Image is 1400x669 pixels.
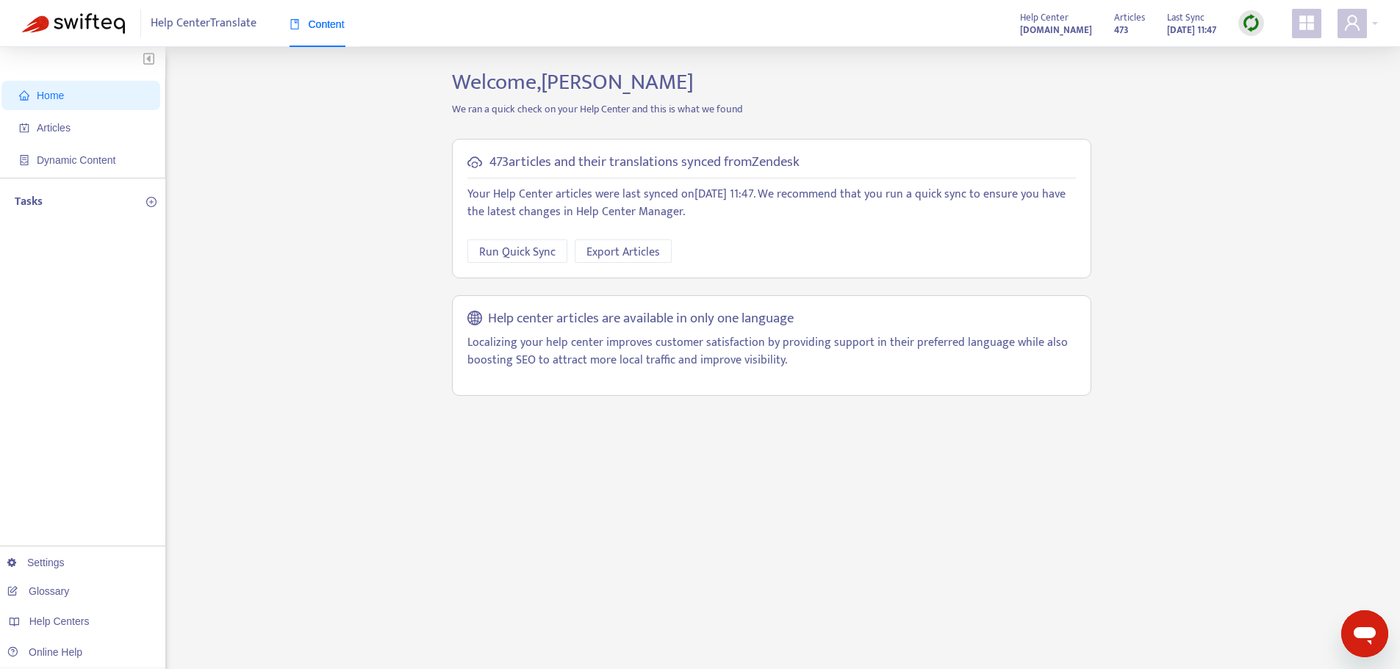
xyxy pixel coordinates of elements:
[1167,22,1216,38] strong: [DATE] 11:47
[489,154,800,171] h5: 473 articles and their translations synced from Zendesk
[146,197,157,207] span: plus-circle
[151,10,256,37] span: Help Center Translate
[22,13,125,34] img: Swifteq
[1167,10,1205,26] span: Last Sync
[7,585,69,597] a: Glossary
[7,646,82,658] a: Online Help
[1114,22,1129,38] strong: 473
[467,155,482,170] span: cloud-sync
[467,239,567,263] button: Run Quick Sync
[19,155,29,165] span: container
[575,239,672,263] button: Export Articles
[37,154,115,166] span: Dynamic Content
[15,193,43,211] p: Tasks
[1020,22,1092,38] strong: [DOMAIN_NAME]
[19,90,29,101] span: home
[1020,10,1069,26] span: Help Center
[1242,14,1260,32] img: sync.dc5367851b00ba804db3.png
[37,90,64,101] span: Home
[29,615,90,627] span: Help Centers
[290,18,345,30] span: Content
[488,311,794,328] h5: Help center articles are available in only one language
[586,243,660,261] span: Export Articles
[441,101,1102,117] p: We ran a quick check on your Help Center and this is what we found
[1020,21,1092,38] a: [DOMAIN_NAME]
[452,64,694,101] span: Welcome, [PERSON_NAME]
[7,557,65,568] a: Settings
[37,122,71,134] span: Articles
[290,19,300,29] span: book
[19,123,29,133] span: account-book
[1343,14,1361,32] span: user
[1298,14,1315,32] span: appstore
[467,311,482,328] span: global
[1114,10,1145,26] span: Articles
[467,186,1076,221] p: Your Help Center articles were last synced on [DATE] 11:47 . We recommend that you run a quick sy...
[1341,610,1388,657] iframe: メッセージングウィンドウを開くボタン
[467,334,1076,369] p: Localizing your help center improves customer satisfaction by providing support in their preferre...
[479,243,556,261] span: Run Quick Sync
